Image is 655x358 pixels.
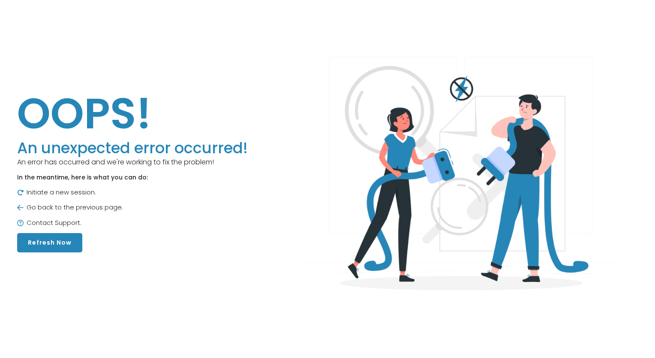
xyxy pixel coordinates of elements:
h3: An unexpected error occurred! [17,139,248,157]
p: Contact Support. [17,218,248,228]
p: An error has occurred and we're working to fix the problem! [17,157,248,167]
p: In the meantime, here is what you can do: [17,173,248,182]
p: Initiate a new session. [17,188,248,197]
p: Go back to the previous page. [17,203,248,212]
h1: OOPS! [17,88,248,139]
button: Refresh Now [17,233,82,252]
